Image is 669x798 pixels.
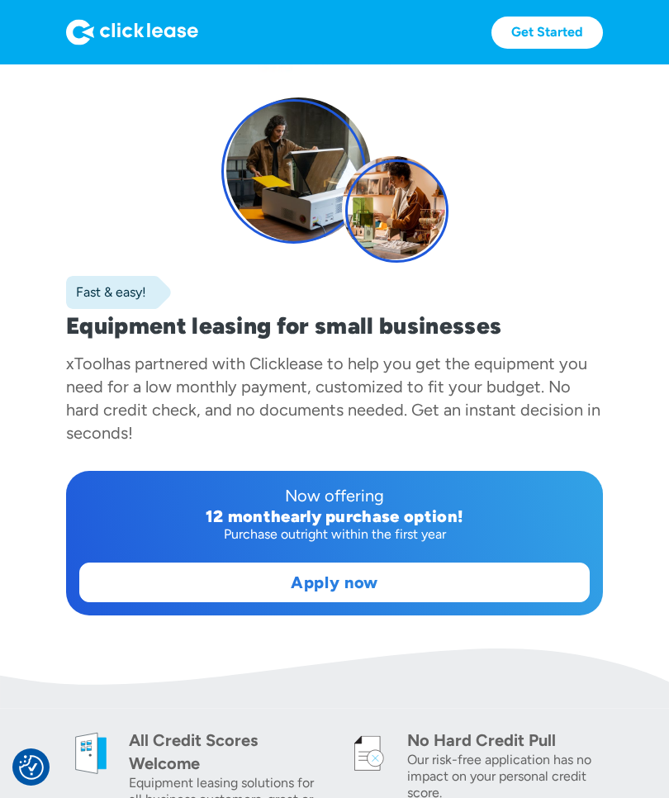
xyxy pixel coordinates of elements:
a: Get Started [491,17,603,49]
a: Apply now [80,563,589,601]
img: Revisit consent button [19,755,44,780]
div: Fast & easy! [66,284,146,301]
img: Logo [66,19,198,45]
div: xTool [66,354,106,373]
div: Now offering [79,484,590,507]
div: early purchase option! [281,506,463,526]
div: 12 month [206,506,282,526]
div: has partnered with Clicklease to help you get the equipment you need for a low monthly payment, c... [66,354,600,443]
h1: Equipment leasing for small businesses [66,312,603,339]
div: Purchase outright within the first year [79,526,590,543]
img: credit icon [344,729,394,778]
div: No Hard Credit Pull [407,729,603,752]
button: Consent Preferences [19,755,44,780]
img: welcome icon [66,729,116,778]
div: All Credit Scores Welcome [129,729,325,775]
